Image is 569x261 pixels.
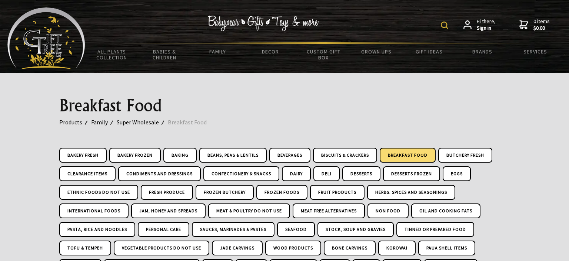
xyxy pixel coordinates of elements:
h1: Breakfast Food [59,97,510,114]
a: Bakery Frozen [109,148,161,163]
a: Brands [456,44,509,59]
a: Custom Gift Box [297,44,350,65]
a: Frozen Foods [256,185,307,200]
a: Stock, Soup and Gravies [317,222,394,237]
a: Butchery Fresh [438,148,492,163]
a: International Foods [59,203,129,218]
a: Oil and Cooking Fats [411,203,480,218]
img: Babywear - Gifts - Toys & more [207,16,319,31]
a: Clearance Items [59,166,116,181]
a: All Plants Collection [85,44,138,65]
a: Babies & Children [138,44,191,65]
img: product search [441,22,448,29]
a: Desserts [342,166,380,181]
a: Services [509,44,562,59]
a: Breakfast Food [168,117,216,127]
a: Meat & Poultry DO NOT USE [208,203,290,218]
a: Gift Ideas [403,44,456,59]
a: Confectionery & Snacks [203,166,279,181]
a: Family [91,117,117,127]
a: Herbs. Spices and Seasonings [367,185,455,200]
strong: Sign in [477,25,496,32]
a: Vegetable Products DO NOT USE [114,241,209,255]
a: Bakery Fresh [59,148,107,163]
a: Desserts Frozen [383,166,440,181]
a: Wood Products [265,241,321,255]
a: Grown Ups [350,44,403,59]
a: Pasta, Rice and Noodles [59,222,135,237]
a: Personal Care [138,222,189,237]
span: 0 items [533,18,550,31]
strong: $0.00 [533,25,550,32]
a: Family [191,44,244,59]
a: Eggs [443,166,471,181]
a: Hi there,Sign in [463,18,496,31]
a: Fruit Products [310,185,365,200]
a: Paua Shell Items [418,241,475,255]
a: Fresh Produce [141,185,193,200]
a: Non Food [367,203,409,218]
a: Tinned or Prepared Food [396,222,474,237]
a: Jam, Honey and Spreads [131,203,206,218]
a: Jade Carvings [212,241,263,255]
a: Biscuits & Crackers [313,148,377,163]
a: Meat Free Alternatives [293,203,365,218]
a: Korowai [378,241,416,255]
img: Babyware - Gifts - Toys and more... [7,7,85,69]
a: Deli [313,166,340,181]
a: Seafood [277,222,315,237]
a: Decor [244,44,297,59]
a: Beverages [269,148,310,163]
a: 0 items$0.00 [519,18,550,31]
a: Products [59,117,91,127]
a: Ethnic Foods DO NOT USE [59,185,138,200]
a: Breakfast Food [380,148,436,163]
a: Condiments and Dressings [118,166,201,181]
a: Baking [163,148,197,163]
a: Super Wholesale [117,117,168,127]
span: Hi there, [477,18,496,31]
a: Bone Carvings [324,241,376,255]
a: Sauces, Marinades & Pastes [192,222,274,237]
a: Tofu & Tempeh [59,241,111,255]
a: Dairy [282,166,311,181]
a: Frozen Butchery [196,185,254,200]
a: Beans, Peas & Lentils [199,148,267,163]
